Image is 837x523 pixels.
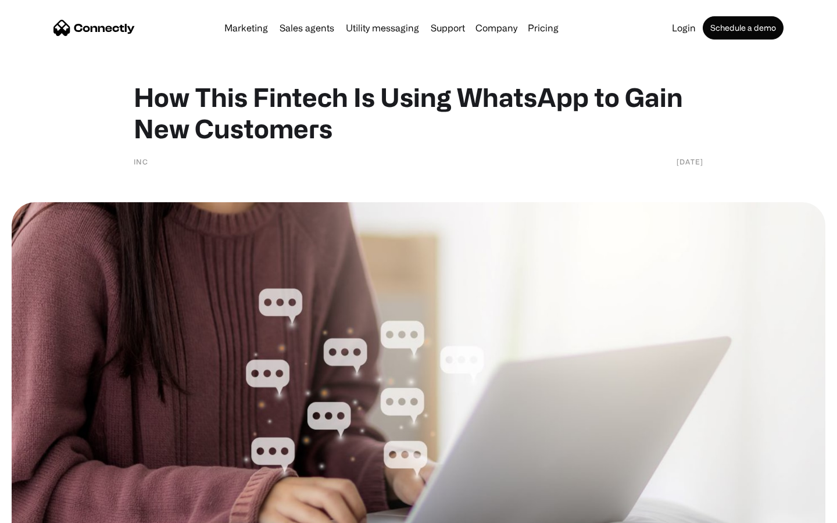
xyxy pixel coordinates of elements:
[134,81,703,144] h1: How This Fintech Is Using WhatsApp to Gain New Customers
[677,156,703,167] div: [DATE]
[134,156,148,167] div: INC
[220,23,273,33] a: Marketing
[667,23,700,33] a: Login
[275,23,339,33] a: Sales agents
[523,23,563,33] a: Pricing
[475,20,517,36] div: Company
[426,23,470,33] a: Support
[703,16,784,40] a: Schedule a demo
[12,503,70,519] aside: Language selected: English
[341,23,424,33] a: Utility messaging
[23,503,70,519] ul: Language list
